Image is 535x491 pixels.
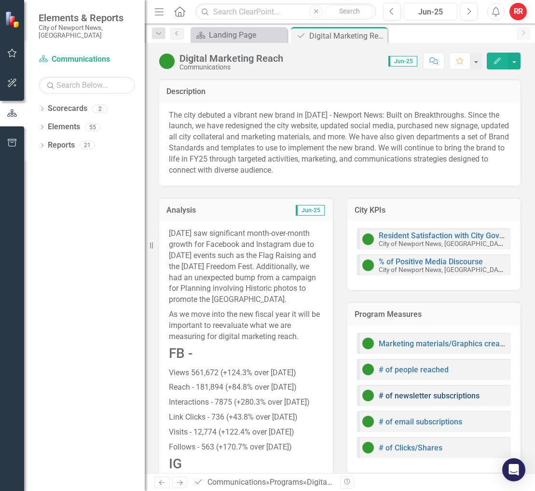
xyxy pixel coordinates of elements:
[307,477,388,487] div: Digital Marketing Reach
[362,442,374,453] img: On Target
[195,3,376,20] input: Search ClearPoint...
[207,477,266,487] a: Communications
[407,6,454,18] div: Jun-25
[179,64,283,71] div: Communications
[85,123,100,131] div: 55
[362,259,374,271] img: On Target
[159,54,175,69] img: On Target
[169,307,323,344] p: As we move into the new fiscal year it will be important to reevaluate what we are measuring for ...
[169,410,323,425] p: Link Clicks - 736 (+43.8% over [DATE])
[379,239,508,248] small: City of Newport News, [GEOGRAPHIC_DATA]
[362,233,374,245] img: On Target
[379,339,511,348] a: Marketing materials/Graphics created
[39,77,135,94] input: Search Below...
[193,477,332,488] div: » »
[339,7,360,15] span: Search
[4,11,22,28] img: ClearPoint Strategy
[39,12,135,24] span: Elements & Reports
[355,206,514,215] h3: City KPIs
[379,417,462,426] a: # of email subscriptions
[362,364,374,375] img: On Target
[362,416,374,427] img: On Target
[169,440,323,455] p: Follows - 563 (+170.7% over [DATE])
[169,366,323,381] p: Views 561,672 (+124.3% over [DATE])
[379,443,442,452] a: # of Clicks/Shares
[502,458,525,481] div: Open Intercom Messenger
[362,390,374,401] img: On Target
[362,338,374,349] img: On Target
[325,5,373,18] button: Search
[169,425,323,440] p: Visits - 12,774 (+122.4% over [DATE])
[169,228,323,307] p: [DATE] saw significant month-over-month growth for Facebook and Instagram due to [DATE] events su...
[309,30,385,42] div: Digital Marketing Reach
[39,24,135,40] small: City of Newport News, [GEOGRAPHIC_DATA]
[48,103,87,114] a: Scorecards
[80,141,95,150] div: 21
[179,53,283,64] div: Digital Marketing Reach
[48,140,75,151] a: Reports
[379,391,480,400] a: # of newsletter subscriptions
[379,365,449,374] a: # of people reached
[296,205,325,216] span: Jun-25
[92,105,108,113] div: 2
[270,477,303,487] a: Programs
[169,457,323,472] h2: IG
[379,257,483,266] a: % of Positive Media Discourse
[166,206,245,215] h3: Analysis
[48,122,80,133] a: Elements
[355,310,514,319] h3: Program Measures
[166,87,513,96] h3: Description
[169,395,323,410] p: Interactions - 7875 (+280.3% over [DATE])
[169,346,323,361] h2: FB -
[169,110,511,176] p: The city debuted a vibrant new brand in [DATE] - Newport News: Built on Breakthroughs. Since the ...
[404,3,457,20] button: Jun-25
[509,3,527,20] button: RR
[388,56,417,67] span: Jun-25
[379,265,508,274] small: City of Newport News, [GEOGRAPHIC_DATA]
[39,54,135,65] a: Communications
[169,380,323,395] p: Reach - 181,894 (+84.8% over [DATE])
